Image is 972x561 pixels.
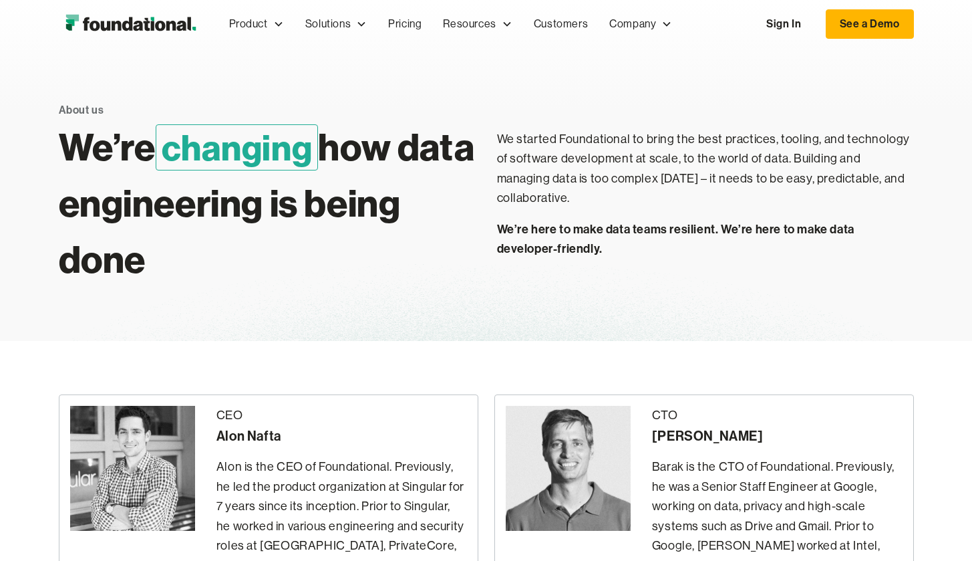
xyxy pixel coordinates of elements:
img: Alon Nafta - CEO [70,406,195,531]
div: Product [229,15,268,33]
img: Barak Forgoun - CTO [506,406,631,531]
div: Resources [443,15,496,33]
h1: We’re how data engineering is being done [59,119,476,288]
div: Resources [432,2,522,46]
p: We started Foundational to bring the best practices, tooling, and technology of software developm... [497,130,914,209]
img: Foundational Logo [59,11,202,37]
div: About us [59,102,104,119]
div: CEO [216,406,467,426]
a: See a Demo [826,9,914,39]
div: Company [599,2,683,46]
div: Solutions [305,15,351,33]
p: We’re here to make data teams resilient. We’re here to make data developer-friendly. [497,219,914,259]
a: home [59,11,202,37]
div: Solutions [295,2,377,46]
a: Pricing [377,2,432,46]
div: CTO [652,406,903,426]
a: Customers [523,2,599,46]
div: Alon Nafta [216,425,467,447]
span: changing [156,124,319,171]
div: Product [218,2,295,46]
div: Company [609,15,656,33]
a: Sign In [753,10,814,38]
div: [PERSON_NAME] [652,425,903,447]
